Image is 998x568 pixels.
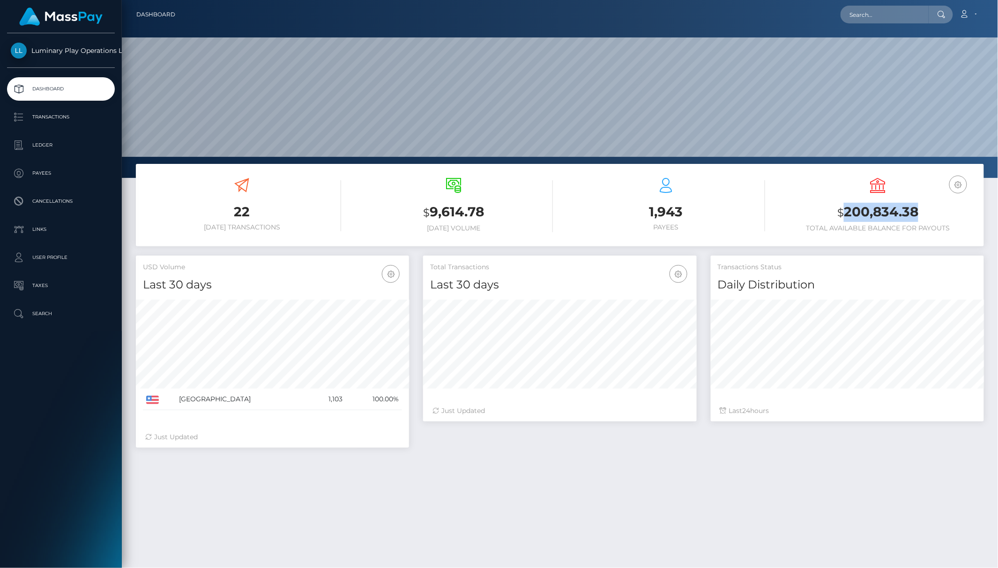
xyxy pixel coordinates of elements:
[143,223,341,231] h6: [DATE] Transactions
[837,206,844,219] small: $
[7,302,115,325] a: Search
[176,389,310,410] td: [GEOGRAPHIC_DATA]
[143,263,402,272] h5: USD Volume
[146,396,159,404] img: US.png
[11,138,111,152] p: Ledger
[11,166,111,180] p: Payees
[11,279,111,293] p: Taxes
[430,263,689,272] h5: Total Transactions
[7,133,115,157] a: Ledger
[310,389,346,410] td: 1,103
[19,7,103,26] img: MassPay Logo
[7,218,115,241] a: Links
[432,406,687,416] div: Just Updated
[145,432,400,442] div: Just Updated
[7,190,115,213] a: Cancellations
[430,277,689,293] h4: Last 30 days
[779,224,977,232] h6: Total Available Balance for Payouts
[355,224,553,232] h6: [DATE] Volume
[567,203,765,221] h3: 1,943
[11,307,111,321] p: Search
[11,222,111,236] p: Links
[720,406,975,416] div: Last hours
[743,406,751,415] span: 24
[7,77,115,101] a: Dashboard
[11,82,111,96] p: Dashboard
[424,206,430,219] small: $
[136,5,175,24] a: Dashboard
[718,263,977,272] h5: Transactions Status
[7,274,115,297] a: Taxes
[355,203,553,222] h3: 9,614.78
[7,46,115,55] span: Luminary Play Operations Limited
[7,105,115,129] a: Transactions
[841,6,929,23] input: Search...
[143,277,402,293] h4: Last 30 days
[11,251,111,265] p: User Profile
[779,203,977,222] h3: 200,834.38
[143,203,341,221] h3: 22
[11,110,111,124] p: Transactions
[346,389,402,410] td: 100.00%
[7,162,115,185] a: Payees
[11,194,111,208] p: Cancellations
[718,277,977,293] h4: Daily Distribution
[11,43,27,59] img: Luminary Play Operations Limited
[7,246,115,269] a: User Profile
[567,223,765,231] h6: Payees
